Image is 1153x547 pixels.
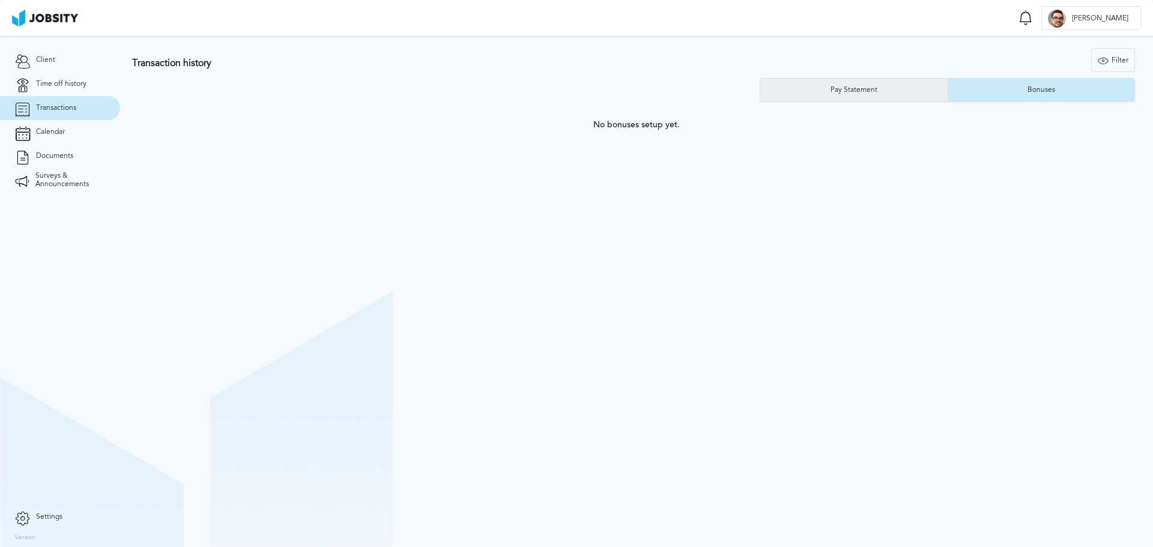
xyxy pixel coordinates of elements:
span: Transactions [36,104,76,112]
span: Client [36,56,55,64]
div: R [1048,10,1066,28]
h3: Transaction history [132,58,681,68]
span: Surveys & Announcements [35,172,105,189]
span: No bonuses setup yet. [593,120,680,130]
button: Pay Statement [760,78,948,102]
span: Settings [36,513,62,521]
span: Calendar [36,128,65,136]
img: ab4bad089aa723f57921c736e9817d99.png [12,10,78,26]
span: Time off history [36,80,86,88]
div: Bonuses [1021,86,1061,94]
span: Documents [36,152,73,160]
div: Filter [1092,49,1134,73]
button: Bonuses [948,78,1136,102]
label: Version: [15,534,37,542]
button: R[PERSON_NAME] [1041,6,1141,30]
span: [PERSON_NAME] [1066,14,1134,23]
button: Filter [1091,48,1135,72]
div: Pay Statement [825,86,883,94]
